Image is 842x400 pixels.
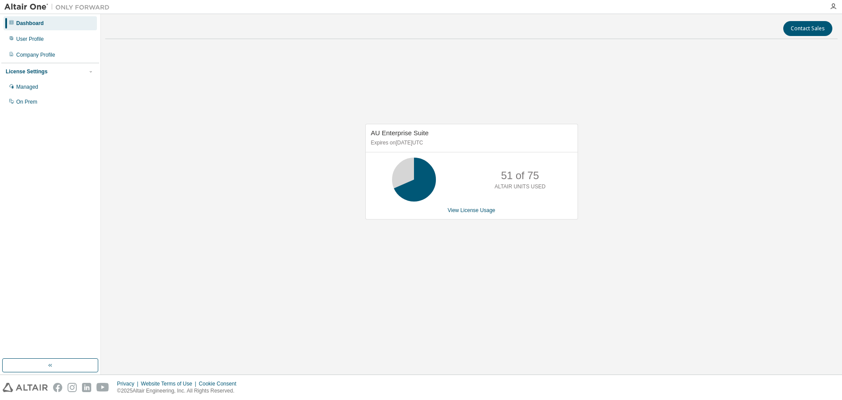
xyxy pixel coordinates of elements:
img: facebook.svg [53,383,62,392]
img: altair_logo.svg [3,383,48,392]
p: ALTAIR UNITS USED [495,183,546,191]
p: Expires on [DATE] UTC [371,139,570,147]
div: Managed [16,83,38,90]
div: Website Terms of Use [141,380,199,387]
div: On Prem [16,98,37,105]
img: linkedin.svg [82,383,91,392]
div: License Settings [6,68,47,75]
p: © 2025 Altair Engineering, Inc. All Rights Reserved. [117,387,242,395]
img: instagram.svg [68,383,77,392]
div: Dashboard [16,20,44,27]
a: View License Usage [448,207,496,213]
div: Cookie Consent [199,380,241,387]
img: Altair One [4,3,114,11]
button: Contact Sales [783,21,832,36]
div: Company Profile [16,51,55,58]
p: 51 of 75 [501,168,539,183]
img: youtube.svg [96,383,109,392]
div: User Profile [16,36,44,43]
div: Privacy [117,380,141,387]
span: AU Enterprise Suite [371,129,429,137]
